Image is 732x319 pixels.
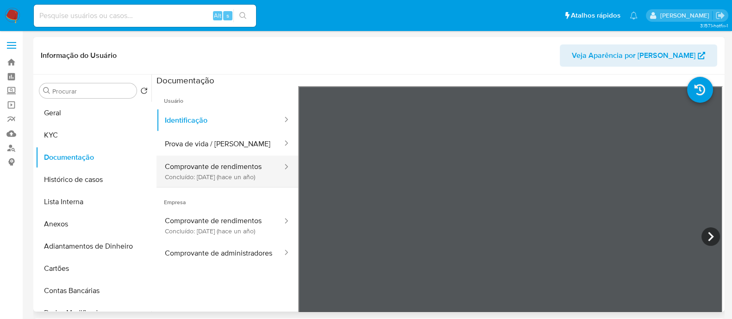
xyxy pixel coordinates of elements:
button: Histórico de casos [36,169,151,191]
span: Atalhos rápidos [571,11,620,20]
input: Procurar [52,87,133,95]
button: Documentação [36,146,151,169]
button: Procurar [43,87,50,94]
h1: Informação do Usuário [41,51,117,60]
input: Pesquise usuários ou casos... [34,10,256,22]
button: Geral [36,102,151,124]
a: Sair [715,11,725,20]
button: Contas Bancárias [36,280,151,302]
button: KYC [36,124,151,146]
a: Notificações [630,12,638,19]
span: Veja Aparência por [PERSON_NAME] [572,44,695,67]
button: search-icon [233,9,252,22]
button: Veja Aparência por [PERSON_NAME] [560,44,717,67]
span: Alt [214,11,221,20]
span: s [226,11,229,20]
button: Anexos [36,213,151,235]
button: Retornar ao pedido padrão [140,87,148,97]
button: Adiantamentos de Dinheiro [36,235,151,257]
p: anna.almeida@mercadopago.com.br [660,11,712,20]
button: Lista Interna [36,191,151,213]
button: Cartões [36,257,151,280]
